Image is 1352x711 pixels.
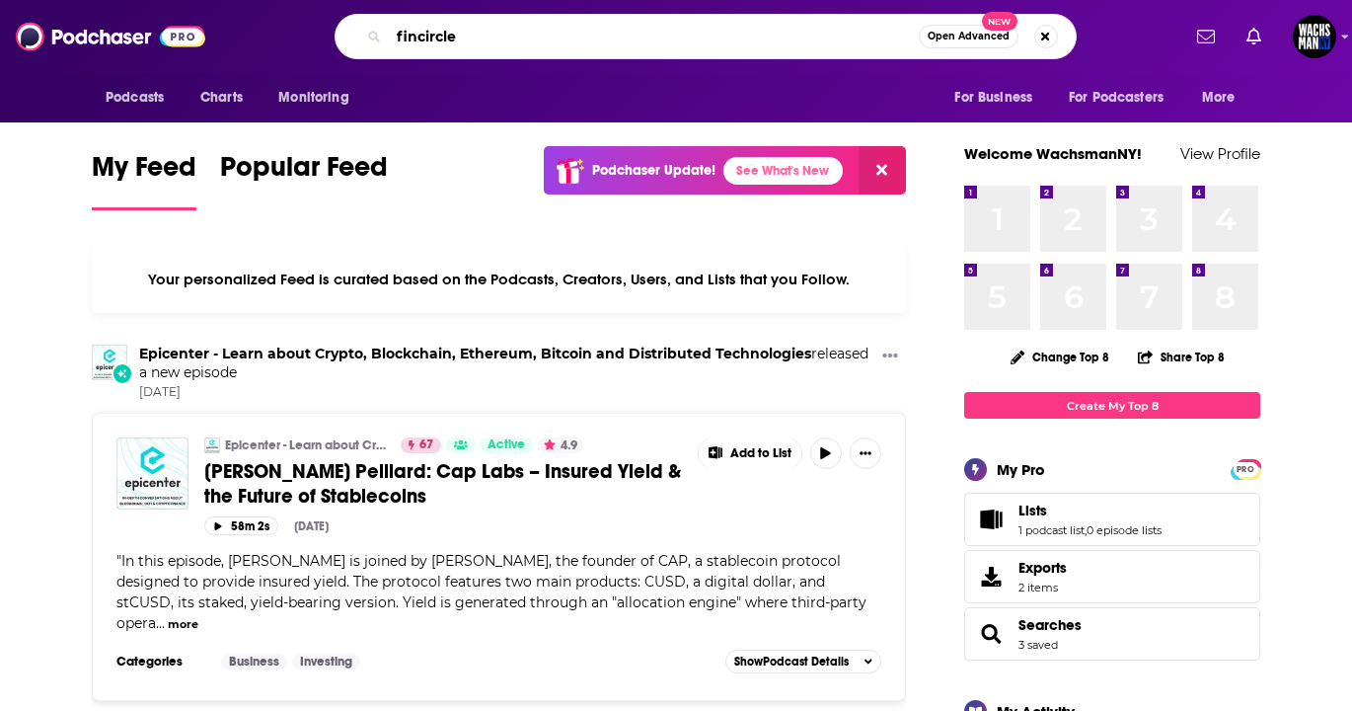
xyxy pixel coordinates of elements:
button: open menu [264,79,374,117]
span: , [1085,523,1087,537]
button: Show profile menu [1293,15,1336,58]
button: open menu [1188,79,1260,117]
button: Open AdvancedNew [919,25,1018,48]
a: Lists [971,506,1011,533]
span: 67 [419,435,433,455]
button: open menu [940,79,1057,117]
div: New Episode [112,362,133,384]
a: Create My Top 8 [964,392,1260,419]
span: 2 items [1018,581,1067,594]
h3: Categories [116,654,205,670]
button: Show More Button [699,437,801,469]
a: 1 podcast list [1018,523,1085,537]
a: Active [480,437,533,453]
h3: released a new episode [139,345,874,382]
a: PRO [1234,461,1257,476]
button: Show More Button [874,345,906,369]
button: Share Top 8 [1137,338,1226,376]
span: Exports [1018,559,1067,577]
a: My Feed [92,150,196,210]
button: Show More Button [850,437,881,469]
span: Searches [964,607,1260,661]
span: [DATE] [139,384,874,401]
a: Business [221,654,287,670]
span: Lists [964,493,1260,546]
img: Podchaser - Follow, Share and Rate Podcasts [16,18,205,55]
img: Epicenter - Learn about Crypto, Blockchain, Ethereum, Bitcoin and Distributed Technologies [204,437,220,453]
span: Lists [1018,502,1047,519]
span: For Podcasters [1069,84,1164,112]
img: User Profile [1293,15,1336,58]
div: My Pro [997,460,1045,479]
a: Epicenter - Learn about Crypto, Blockchain, Ethereum, Bitcoin and Distributed Technologies [139,345,811,362]
a: See What's New [723,157,843,185]
span: ... [156,614,165,632]
a: Lists [1018,502,1162,519]
span: Exports [971,563,1011,591]
span: Add to List [730,446,791,461]
a: Searches [1018,616,1082,634]
a: Exports [964,550,1260,603]
span: [PERSON_NAME] Peillard: Cap Labs – Insured Yield & the Future of Stablecoins [204,459,681,509]
a: Show notifications dropdown [1189,20,1223,53]
span: My Feed [92,150,196,196]
span: Open Advanced [928,32,1010,41]
a: Epicenter - Learn about Crypto, Blockchain, Ethereum, Bitcoin and Distributed Technologies [225,437,388,453]
a: 3 saved [1018,638,1058,652]
button: 58m 2s [204,516,278,535]
button: ShowPodcast Details [725,650,881,673]
span: " [116,552,866,632]
span: Show Podcast Details [734,655,849,669]
span: Charts [200,84,243,112]
a: Searches [971,620,1011,648]
a: Show notifications dropdown [1239,20,1269,53]
span: More [1202,84,1236,112]
span: Popular Feed [220,150,388,196]
span: Monitoring [278,84,348,112]
a: Investing [292,654,360,670]
span: In this episode, [PERSON_NAME] is joined by [PERSON_NAME], the founder of CAP, a stablecoin proto... [116,552,866,632]
button: more [168,616,198,633]
span: PRO [1234,462,1257,477]
button: open menu [1056,79,1192,117]
p: Podchaser Update! [592,162,715,179]
span: Logged in as WachsmanNY [1293,15,1336,58]
a: [PERSON_NAME] Peillard: Cap Labs – Insured Yield & the Future of Stablecoins [204,459,684,509]
span: New [982,12,1017,31]
button: Change Top 8 [999,345,1121,369]
span: Podcasts [106,84,164,112]
div: Search podcasts, credits, & more... [335,14,1077,59]
img: Benjamin Sarquis Peillard: Cap Labs – Insured Yield & the Future of Stablecoins [116,437,188,510]
input: Search podcasts, credits, & more... [389,21,919,52]
a: Charts [188,79,255,117]
span: Active [488,435,525,455]
a: Welcome WachsmanNY! [964,144,1142,163]
div: Your personalized Feed is curated based on the Podcasts, Creators, Users, and Lists that you Follow. [92,246,906,313]
img: Epicenter - Learn about Crypto, Blockchain, Ethereum, Bitcoin and Distributed Technologies [92,345,127,380]
button: 4.9 [538,437,583,453]
a: 67 [401,437,441,453]
button: open menu [92,79,189,117]
a: View Profile [1180,144,1260,163]
a: 0 episode lists [1087,523,1162,537]
span: For Business [954,84,1032,112]
div: [DATE] [294,519,329,533]
a: Popular Feed [220,150,388,210]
